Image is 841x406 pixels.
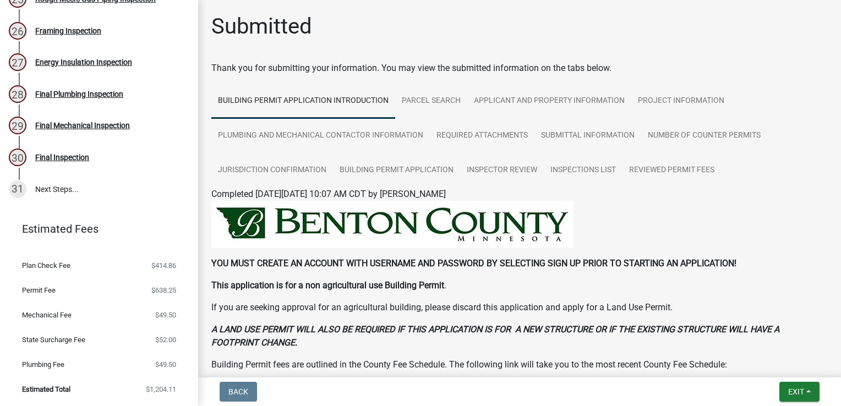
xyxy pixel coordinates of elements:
span: $52.00 [155,336,176,343]
img: BENTON_HEADER_184150ff-1924-48f9-adeb-d4c31246c7fa.jpeg [211,201,574,248]
a: Number of Counter Permits [641,118,767,153]
span: Exit [788,387,804,396]
span: Permit Fee [22,287,56,294]
span: State Surcharge Fee [22,336,85,343]
button: Exit [779,382,820,402]
span: Back [228,387,248,396]
p: If you are seeking approval for an agricultural building, please discard this application and app... [211,301,828,314]
a: Inspector Review [460,153,544,188]
a: Plumbing and Mechanical Contactor Information [211,118,430,153]
div: 26 [9,22,26,40]
span: $638.25 [151,287,176,294]
span: Completed [DATE][DATE] 10:07 AM CDT by [PERSON_NAME] [211,189,446,199]
div: 28 [9,85,26,103]
button: Back [220,382,257,402]
div: 29 [9,117,26,134]
div: Final Mechanical Inspection [35,122,130,129]
a: Jurisdiction Confirmation [211,153,333,188]
a: Required Attachments [430,118,534,153]
span: Plan Check Fee [22,262,70,269]
div: Final Inspection [35,153,89,161]
div: Framing Inspection [35,27,101,35]
span: Mechanical Fee [22,311,72,319]
span: $1,204.11 [146,386,176,393]
span: Plumbing Fee [22,361,64,368]
div: Thank you for submitting your information. You may view the submitted information on the tabs below. [211,62,828,75]
div: 27 [9,53,26,71]
p: Building Permit fees are outlined in the County Fee Schedule. The following link will take you to... [211,358,828,371]
a: Inspections List [544,153,622,188]
a: Building Permit Application Introduction [211,84,395,119]
a: Project Information [631,84,731,119]
div: Energy Insulation Inspection [35,58,132,66]
strong: YOU MUST CREATE AN ACCOUNT WITH USERNAME AND PASSWORD BY SELECTING SIGN UP PRIOR TO STARTING AN A... [211,258,736,268]
a: Estimated Fees [9,218,181,240]
a: Submittal Information [534,118,641,153]
a: Building Permit Application [333,153,460,188]
div: 31 [9,180,26,198]
div: Final Plumbing Inspection [35,90,123,98]
div: 30 [9,149,26,166]
span: $49.50 [155,361,176,368]
a: Reviewed Permit Fees [622,153,721,188]
h1: Submitted [211,13,312,40]
span: Estimated Total [22,386,70,393]
span: $414.86 [151,262,176,269]
strong: This application is for a non agricultural use Building Permit [211,280,444,290]
strong: A LAND USE PERMIT WILL ALSO BE REQUIRED IF THIS APPLICATION IS FOR A NEW STRUCTURE OR IF THE EXIS... [211,324,779,348]
span: $49.50 [155,311,176,319]
a: Applicant and Property Information [467,84,631,119]
a: Parcel search [395,84,467,119]
p: . [211,279,828,292]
